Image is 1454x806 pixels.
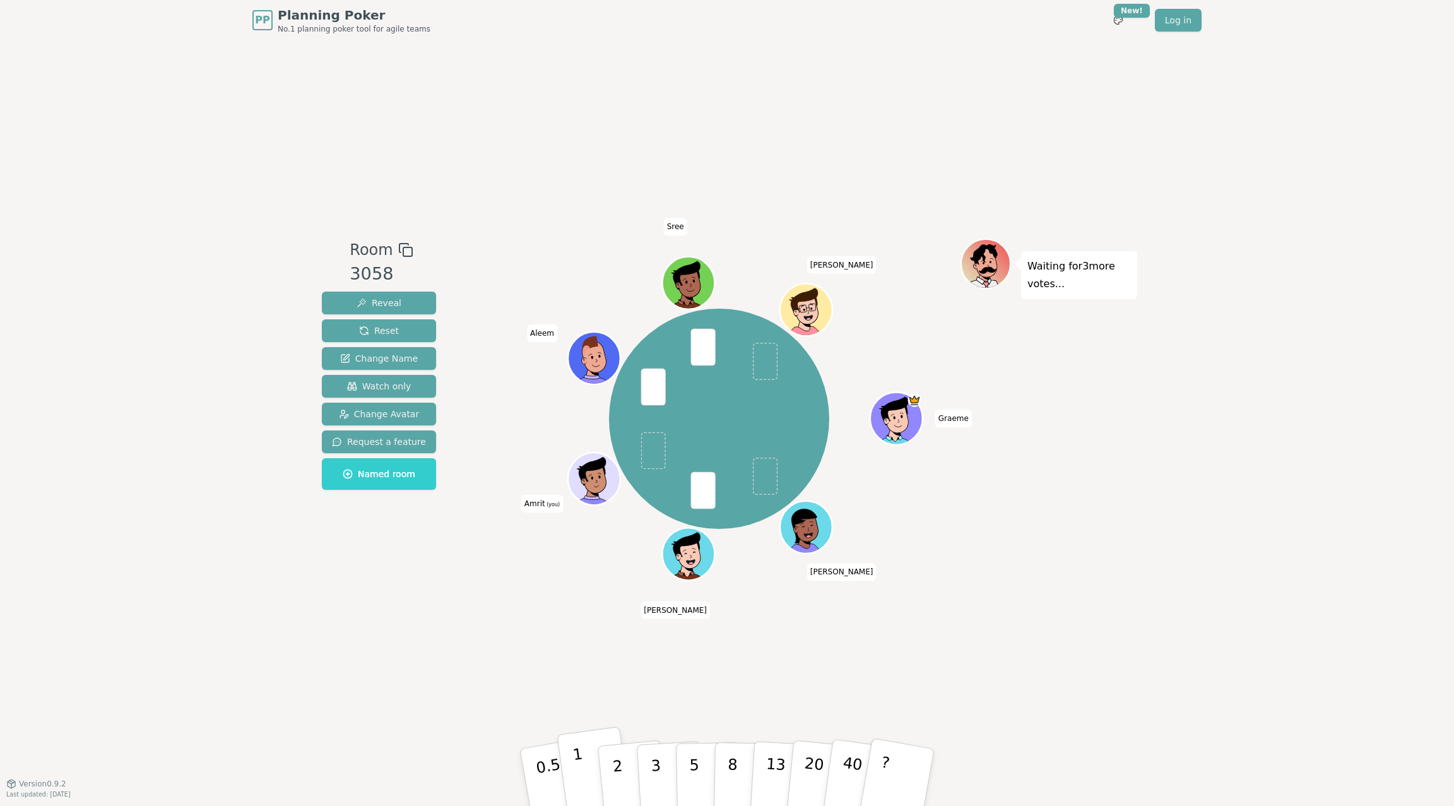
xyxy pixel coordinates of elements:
[350,261,413,287] div: 3058
[359,324,399,337] span: Reset
[322,430,436,453] button: Request a feature
[545,502,560,507] span: (you)
[252,6,430,34] a: PPPlanning PokerNo.1 planning poker tool for agile teams
[322,292,436,314] button: Reveal
[322,375,436,398] button: Watch only
[569,454,618,504] button: Click to change your avatar
[807,256,877,274] span: Click to change your name
[322,403,436,425] button: Change Avatar
[350,239,393,261] span: Room
[6,791,71,798] span: Last updated: [DATE]
[278,24,430,34] span: No.1 planning poker tool for agile teams
[935,410,972,427] span: Click to change your name
[357,297,401,309] span: Reveal
[339,408,420,420] span: Change Avatar
[347,380,411,393] span: Watch only
[1155,9,1202,32] a: Log in
[322,319,436,342] button: Reset
[664,218,687,236] span: Click to change your name
[255,13,269,28] span: PP
[807,564,877,581] span: Click to change your name
[343,468,415,480] span: Named room
[332,436,426,448] span: Request a feature
[1027,258,1131,293] p: Waiting for 3 more votes...
[527,324,557,342] span: Click to change your name
[322,347,436,370] button: Change Name
[907,394,921,407] span: Graeme is the host
[6,779,66,789] button: Version0.9.2
[1107,9,1130,32] button: New!
[322,458,436,490] button: Named room
[340,352,418,365] span: Change Name
[278,6,430,24] span: Planning Poker
[19,779,66,789] span: Version 0.9.2
[521,495,563,513] span: Click to change your name
[1114,4,1150,18] div: New!
[641,602,710,619] span: Click to change your name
